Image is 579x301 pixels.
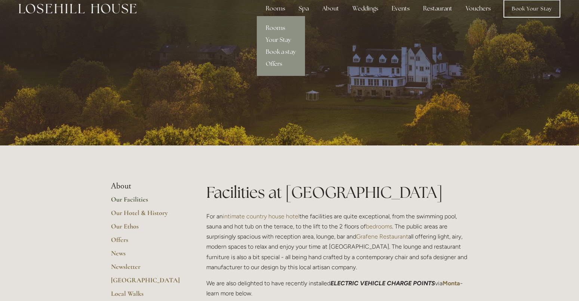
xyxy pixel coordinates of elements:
div: Events [386,1,416,16]
a: News [111,249,182,262]
a: Monta [443,280,460,287]
a: intimate country house hotel [223,213,299,220]
a: Offers [111,236,182,249]
div: Spa [293,1,315,16]
p: We are also delighted to have recently installed via - learn more below. [206,278,468,298]
div: Restaurant [417,1,458,16]
li: About [111,181,182,191]
a: Our Hotel & History [111,209,182,222]
p: For an the facilities are quite exceptional, from the swimming pool, sauna and hot tub on the ter... [206,211,468,272]
a: Rooms [257,22,305,34]
a: Grafene Restaurant [356,233,408,240]
div: Rooms [260,1,291,16]
a: Newsletter [111,262,182,276]
a: Book a stay [257,46,305,58]
a: bedrooms [366,223,392,230]
a: Your Stay [257,34,305,46]
a: Vouchers [460,1,497,16]
em: ELECTRIC VEHICLE CHARGE POINTS [330,280,435,287]
a: Our Facilities [111,195,182,209]
img: Losehill House [19,4,136,13]
div: About [316,1,345,16]
div: Weddings [347,1,384,16]
h1: Facilities at [GEOGRAPHIC_DATA] [206,181,468,203]
a: Offers [257,58,305,70]
a: [GEOGRAPHIC_DATA] [111,276,182,289]
a: Our Ethos [111,222,182,236]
